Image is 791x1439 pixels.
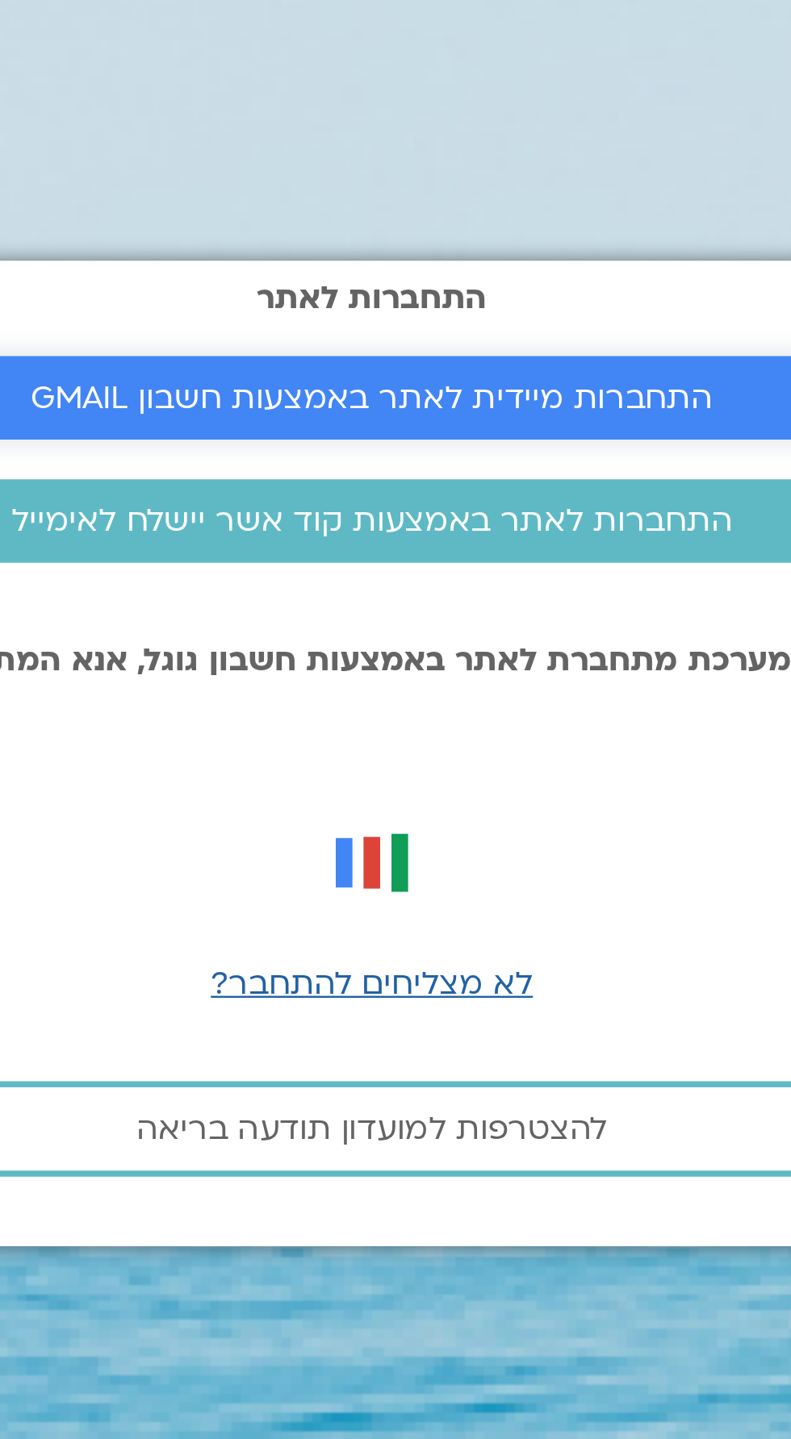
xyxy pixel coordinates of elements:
a: התחברות מיידית לאתר באמצעות חשבון GMAIL [141,558,650,592]
p: המערכת מתחברת לאתר באמצעות חשבון גוגל, אנא המתינו... [141,674,650,689]
a: לא מצליחים להתחבר? [330,804,461,822]
h2: התחברות לאתר [141,528,650,542]
span: התחברות מיידית לאתר באמצעות חשבון GMAIL [257,568,534,582]
a: להצטרפות למועדון תודעה בריאה [141,853,650,891]
span: התחברות לאתר באמצעות קוד אשר יישלח לאימייל [249,618,542,632]
span: להצטרפות למועדון תודעה בריאה [300,865,492,879]
a: התחברות לאתר באמצעות קוד אשר יישלח לאימייל [141,608,650,642]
